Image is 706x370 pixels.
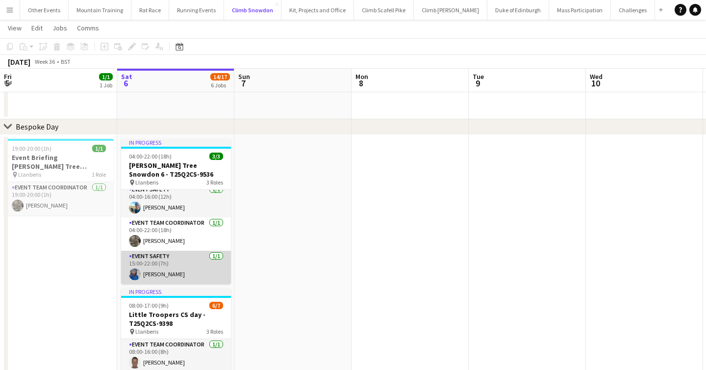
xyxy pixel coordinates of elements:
[487,0,549,20] button: Duke of Edinburgh
[549,0,611,20] button: Mass Participation
[209,153,223,160] span: 3/3
[473,72,484,81] span: Tue
[590,72,603,81] span: Wed
[77,24,99,32] span: Comms
[121,251,231,284] app-card-role: Event Safety1/115:00-22:00 (7h)[PERSON_NAME]
[129,302,169,309] span: 08:00-17:00 (9h)
[120,78,132,89] span: 6
[224,0,281,20] button: Climb Snowdon
[131,0,169,20] button: Rat Race
[129,153,172,160] span: 04:00-22:00 (18h)
[2,78,12,89] span: 5
[16,122,58,132] div: Bespoke Day
[611,0,655,20] button: Challenges
[49,22,71,34] a: Jobs
[4,72,12,81] span: Fri
[69,0,131,20] button: Mountain Training
[4,139,114,215] app-job-card: 19:00-20:00 (1h)1/1Event Briefing [PERSON_NAME] Tree Snowdon 6 - T25Q2CS-9536 Llanberis1 RoleEven...
[31,24,43,32] span: Edit
[135,328,158,335] span: Llanberis
[18,171,41,178] span: Llanberis
[52,24,67,32] span: Jobs
[121,184,231,217] app-card-role: Event Safety1/104:00-16:00 (12h)[PERSON_NAME]
[121,161,231,179] h3: [PERSON_NAME] Tree Snowdon 6 - T25Q2CS-9536
[32,58,57,65] span: Week 36
[99,73,113,80] span: 1/1
[354,0,414,20] button: Climb Scafell Pike
[354,78,368,89] span: 8
[92,171,106,178] span: 1 Role
[414,0,487,20] button: Climb [PERSON_NAME]
[4,22,25,34] a: View
[121,72,132,81] span: Sat
[92,145,106,152] span: 1/1
[8,57,30,67] div: [DATE]
[121,310,231,328] h3: Little Troopers CS day - T25Q2CS-9398
[20,0,69,20] button: Other Events
[121,139,231,284] app-job-card: In progress04:00-22:00 (18h)3/3[PERSON_NAME] Tree Snowdon 6 - T25Q2CS-9536 Llanberis3 RolesEvent ...
[206,179,223,186] span: 3 Roles
[73,22,103,34] a: Comms
[210,73,230,80] span: 14/17
[211,81,229,89] div: 6 Jobs
[121,139,231,147] div: In progress
[281,0,354,20] button: Kit, Projects and Office
[169,0,224,20] button: Running Events
[471,78,484,89] span: 9
[588,78,603,89] span: 10
[238,72,250,81] span: Sun
[206,328,223,335] span: 3 Roles
[209,302,223,309] span: 6/7
[27,22,47,34] a: Edit
[61,58,71,65] div: BST
[4,182,114,215] app-card-role: Event Team Coordinator1/119:00-20:00 (1h)[PERSON_NAME]
[8,24,22,32] span: View
[100,81,112,89] div: 1 Job
[4,153,114,171] h3: Event Briefing [PERSON_NAME] Tree Snowdon 6 - T25Q2CS-9536
[237,78,250,89] span: 7
[12,145,51,152] span: 19:00-20:00 (1h)
[135,179,158,186] span: Llanberis
[355,72,368,81] span: Mon
[121,217,231,251] app-card-role: Event Team Coordinator1/104:00-22:00 (18h)[PERSON_NAME]
[121,288,231,296] div: In progress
